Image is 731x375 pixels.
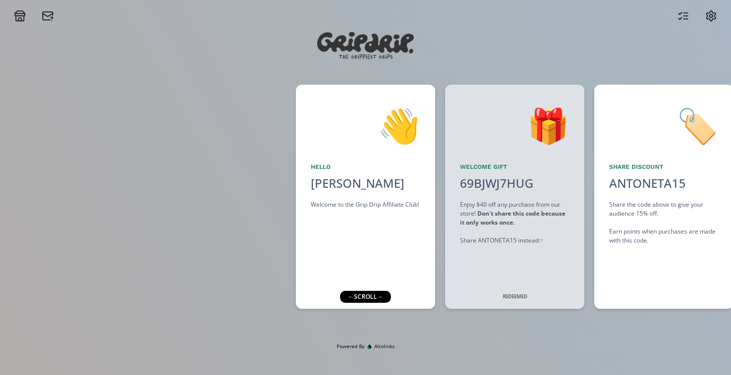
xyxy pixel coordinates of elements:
div: [PERSON_NAME] [311,174,420,192]
div: ← scroll → [340,291,391,303]
div: Welcome to the Grip Drip Affiliate Club! [311,200,420,209]
div: 🎁 [460,100,569,150]
div: ANTONETA15 [609,174,686,192]
div: Welcome Gift [460,162,569,171]
div: 69BJWJ7HUG [454,174,539,192]
div: 👋 [311,100,420,150]
div: Enjoy $40 off any purchase from our store! Share ANTONETA15 instead ☞ [460,200,569,245]
img: M82gw3Js2HZ4 [317,32,413,69]
strong: REDEEMED [503,293,527,300]
span: Altolinks [374,343,395,350]
strong: Don't share this code because it only works once. [460,209,565,227]
img: favicon-32x32.png [367,344,372,349]
div: Share Discount [609,162,719,171]
div: 🏷️ [609,100,719,150]
span: Powered By [337,343,365,350]
div: Hello [311,162,420,171]
div: Share the code above to give your audience 15% off. Earn points when purchases are made with this... [609,200,719,245]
